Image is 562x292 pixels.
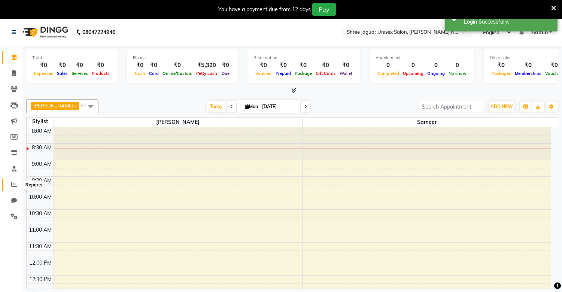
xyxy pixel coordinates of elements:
[28,226,54,234] div: 11:00 AM
[133,71,147,76] span: Cash
[90,71,112,76] span: Products
[253,55,354,61] div: Redemption
[253,71,274,76] span: Voucher
[161,61,194,70] div: ₹0
[253,61,274,70] div: ₹0
[194,71,219,76] span: Petty cash
[31,160,54,168] div: 9:00 AM
[218,6,311,13] div: You have a payment due from 12 days
[293,71,314,76] span: Package
[194,61,219,70] div: ₹5,320
[31,177,54,185] div: 9:30 AM
[220,71,231,76] span: Due
[293,61,314,70] div: ₹0
[54,118,303,127] span: [PERSON_NAME]
[70,61,90,70] div: ₹0
[28,243,54,250] div: 11:30 AM
[28,276,54,283] div: 12:30 PM
[33,103,73,109] span: [PERSON_NAME]
[27,118,54,125] div: Stylist
[376,61,401,70] div: 0
[401,71,425,76] span: Upcoming
[312,3,336,16] button: Pay
[314,71,338,76] span: Gift Cards
[19,22,70,43] img: logo
[82,22,115,43] b: 08047224946
[207,101,226,112] span: Today
[55,71,70,76] span: Sales
[490,71,513,76] span: Packages
[161,71,194,76] span: Online/Custom
[32,61,55,70] div: ₹0
[425,71,447,76] span: Ongoing
[243,104,260,109] span: Mon
[274,61,293,70] div: ₹0
[314,61,338,70] div: ₹0
[55,61,70,70] div: ₹0
[303,118,551,127] span: Sameer
[28,193,54,201] div: 10:00 AM
[447,71,468,76] span: No show
[401,61,425,70] div: 0
[490,61,513,70] div: ₹0
[419,101,484,112] input: Search Appointment
[28,259,54,267] div: 12:00 PM
[90,61,112,70] div: ₹0
[513,61,543,70] div: ₹0
[490,104,513,109] span: ADD NEW
[531,28,548,36] span: Admin
[133,61,147,70] div: ₹0
[447,61,468,70] div: 0
[425,61,447,70] div: 0
[260,101,297,112] input: 2025-09-01
[73,103,77,109] a: x
[513,71,543,76] span: Memberships
[147,61,161,70] div: ₹0
[274,71,293,76] span: Prepaid
[338,71,354,76] span: Wallet
[28,210,54,218] div: 10:30 AM
[338,61,354,70] div: ₹0
[70,71,90,76] span: Services
[32,71,55,76] span: Expenses
[133,55,232,61] div: Finance
[464,18,552,26] div: Login Successfully.
[147,71,161,76] span: Card
[219,61,232,70] div: ₹0
[31,127,54,135] div: 8:00 AM
[80,102,92,108] span: +1
[32,55,112,61] div: Total
[376,55,468,61] div: Appointment
[489,101,514,112] button: ADD NEW
[31,144,54,152] div: 8:30 AM
[376,71,401,76] span: Completed
[24,180,44,189] div: Reports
